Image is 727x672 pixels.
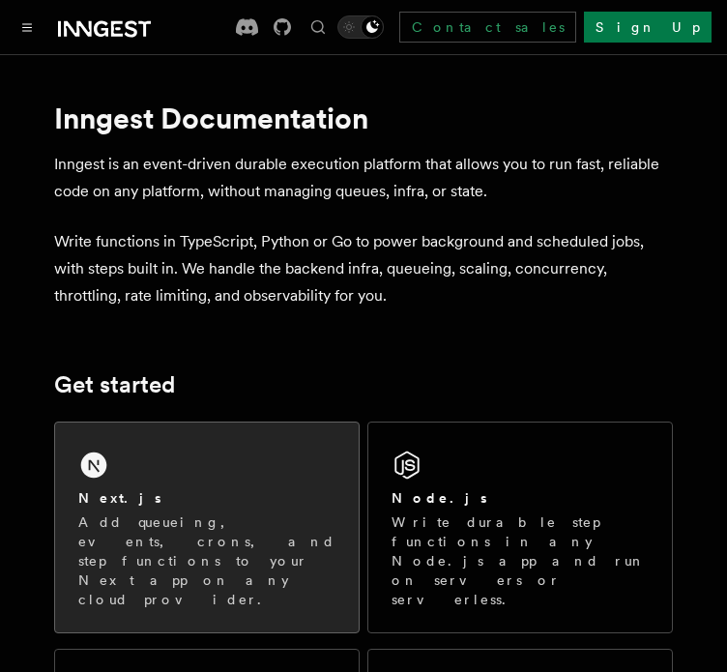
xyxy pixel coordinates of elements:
p: Write durable step functions in any Node.js app and run on servers or serverless. [392,512,649,609]
a: Node.jsWrite durable step functions in any Node.js app and run on servers or serverless. [367,422,673,633]
a: Sign Up [584,12,712,43]
a: Contact sales [399,12,576,43]
h2: Node.js [392,488,487,508]
h2: Next.js [78,488,161,508]
a: Get started [54,371,175,398]
p: Write functions in TypeScript, Python or Go to power background and scheduled jobs, with steps bu... [54,228,673,309]
button: Toggle navigation [15,15,39,39]
p: Add queueing, events, crons, and step functions to your Next app on any cloud provider. [78,512,335,609]
h1: Inngest Documentation [54,101,673,135]
button: Toggle dark mode [337,15,384,39]
a: Next.jsAdd queueing, events, crons, and step functions to your Next app on any cloud provider. [54,422,360,633]
button: Find something... [306,15,330,39]
p: Inngest is an event-driven durable execution platform that allows you to run fast, reliable code ... [54,151,673,205]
